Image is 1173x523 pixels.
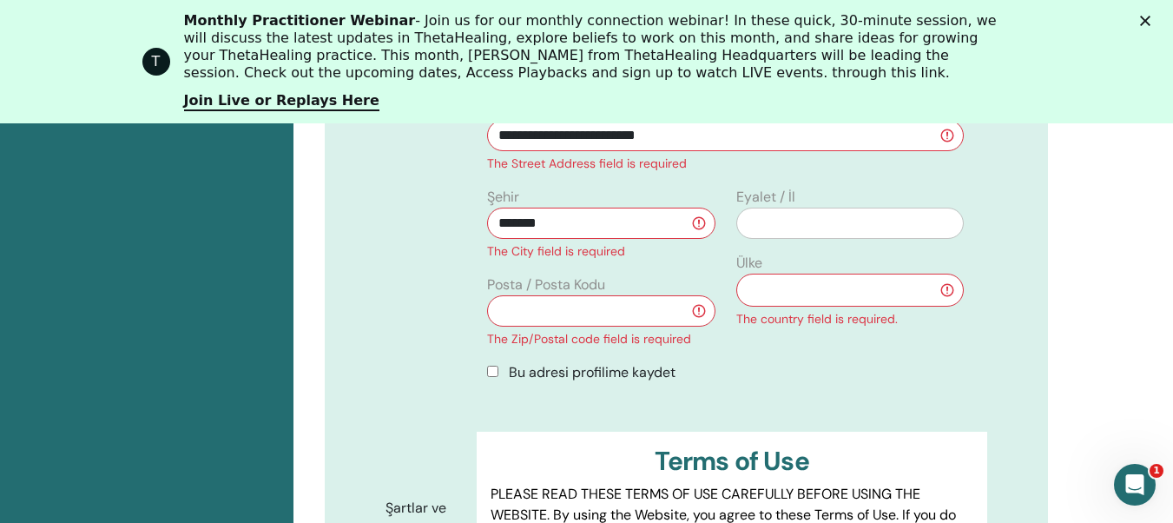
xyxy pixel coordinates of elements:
[509,363,675,381] span: Bu adresi profilime kaydet
[184,92,379,111] a: Join Live or Replays Here
[487,330,715,348] div: The Zip/Postal code field is required
[487,187,519,208] label: Şehir
[736,310,964,328] div: The country field is required.
[736,187,795,208] label: Eyalet / İl
[184,12,416,29] b: Monthly Practitioner Webinar
[1140,16,1157,26] div: Kapat
[736,253,762,274] label: Ülke
[487,275,605,295] label: Posta / Posta Kodu
[184,12,1004,82] div: - Join us for our monthly connection webinar! In these quick, 30-minute session, we will discuss ...
[142,48,170,76] div: Profile image for ThetaHealing
[487,242,715,261] div: The City field is required
[491,446,973,477] h3: Terms of Use
[487,155,964,173] div: The Street Address field is required
[1150,464,1163,478] span: 1
[1114,464,1156,506] iframe: Intercom live chat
